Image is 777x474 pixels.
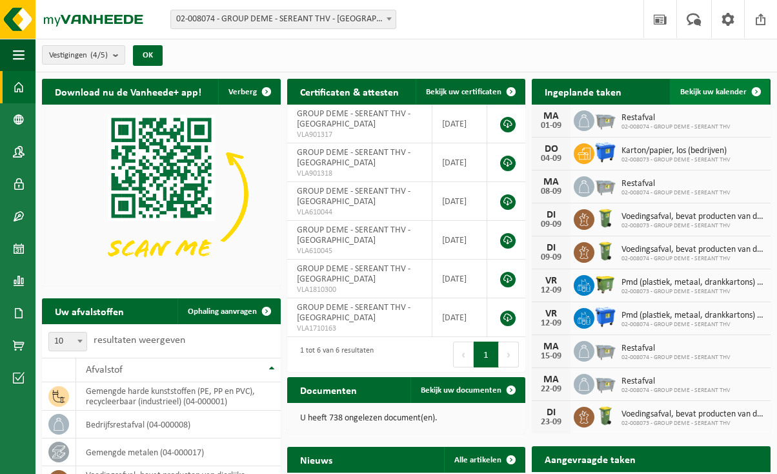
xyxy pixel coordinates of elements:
[421,386,501,395] span: Bekijk uw documenten
[42,105,281,283] img: Download de VHEPlus App
[538,210,564,220] div: DI
[621,123,731,131] span: 02-008074 - GROUP DEME - SEREANT THV
[297,130,422,140] span: VLA901317
[670,79,769,105] a: Bekijk uw kalender
[538,111,564,121] div: MA
[538,375,564,385] div: MA
[287,377,370,402] h2: Documenten
[453,342,474,367] button: Previous
[621,156,731,164] span: 02-008073 - GROUP DEME - SEREANT THV
[621,387,731,395] span: 02-008074 - GROUP DEME - SEREANT THV
[538,253,564,262] div: 09-09
[594,207,616,229] img: WB-0140-HPE-GN-50
[538,418,564,427] div: 23-09
[287,447,345,472] h2: Nieuws
[621,245,764,255] span: Voedingsafval, bevat producten van dierlijke oorsprong, onverpakt, categorie 3
[538,187,564,196] div: 08-09
[621,255,764,263] span: 02-008074 - GROUP DEME - SEREANT THV
[538,220,564,229] div: 09-09
[474,342,499,367] button: 1
[432,260,488,298] td: [DATE]
[594,240,616,262] img: WB-0140-HPE-GN-50
[297,109,410,129] span: GROUP DEME - SEREANT THV - [GEOGRAPHIC_DATA]
[432,298,488,337] td: [DATE]
[538,407,564,418] div: DI
[76,438,281,466] td: gemengde metalen (04-000017)
[621,409,764,420] span: Voedingsafval, bevat producten van dierlijke oorsprong, onverpakt, categorie 3
[538,342,564,352] div: MA
[297,264,410,284] span: GROUP DEME - SEREANT THV - [GEOGRAPHIC_DATA]
[621,354,731,362] span: 02-008074 - GROUP DEME - SEREANT THV
[228,88,257,96] span: Verberg
[297,324,422,334] span: VLA1710163
[171,10,396,28] span: 02-008074 - GROUP DEME - SEREANT THV - ANTWERPEN
[621,321,764,329] span: 02-008074 - GROUP DEME - SEREANT THV
[621,288,764,296] span: 02-008073 - GROUP DEME - SEREANT THV
[621,344,731,354] span: Restafval
[621,311,764,321] span: Pmd (plastiek, metaal, drankkartons) (bedrijven)
[538,144,564,154] div: DO
[538,385,564,394] div: 22-09
[594,306,616,328] img: WB-1100-HPE-BE-01
[49,333,86,351] span: 10
[297,285,422,295] span: VLA1810300
[426,88,501,96] span: Bekijk uw certificaten
[594,108,616,130] img: WB-2500-GAL-GY-01
[297,148,410,168] span: GROUP DEME - SEREANT THV - [GEOGRAPHIC_DATA]
[621,212,764,222] span: Voedingsafval, bevat producten van dierlijke oorsprong, onverpakt, categorie 3
[594,174,616,196] img: WB-2500-GAL-GY-01
[538,319,564,328] div: 12-09
[594,405,616,427] img: WB-0140-HPE-GN-50
[538,177,564,187] div: MA
[188,307,257,316] span: Ophaling aanvragen
[538,352,564,361] div: 15-09
[499,342,519,367] button: Next
[621,146,731,156] span: Karton/papier, los (bedrijven)
[432,143,488,182] td: [DATE]
[42,79,214,104] h2: Download nu de Vanheede+ app!
[410,377,524,403] a: Bekijk uw documenten
[621,376,731,387] span: Restafval
[538,286,564,295] div: 12-09
[538,243,564,253] div: DI
[300,414,513,423] p: U heeft 738 ongelezen document(en).
[42,45,125,65] button: Vestigingen(4/5)
[294,340,374,369] div: 1 tot 6 van 6 resultaten
[432,182,488,221] td: [DATE]
[432,105,488,143] td: [DATE]
[621,189,731,197] span: 02-008074 - GROUP DEME - SEREANT THV
[48,332,87,351] span: 10
[538,309,564,319] div: VR
[532,446,649,471] h2: Aangevraagde taken
[86,365,123,375] span: Afvalstof
[297,303,410,323] span: GROUP DEME - SEREANT THV - [GEOGRAPHIC_DATA]
[76,382,281,411] td: gemengde harde kunststoffen (PE, PP en PVC), recycleerbaar (industrieel) (04-000001)
[297,187,410,207] span: GROUP DEME - SEREANT THV - [GEOGRAPHIC_DATA]
[416,79,524,105] a: Bekijk uw certificaten
[297,207,422,218] span: VLA610044
[594,339,616,361] img: WB-2500-GAL-GY-01
[133,45,163,66] button: OK
[621,278,764,288] span: Pmd (plastiek, metaal, drankkartons) (bedrijven)
[432,221,488,260] td: [DATE]
[177,298,279,324] a: Ophaling aanvragen
[297,246,422,256] span: VLA610045
[218,79,279,105] button: Verberg
[532,79,634,104] h2: Ingeplande taken
[90,51,108,59] count: (4/5)
[76,411,281,438] td: bedrijfsrestafval (04-000008)
[594,372,616,394] img: WB-2500-GAL-GY-01
[621,179,731,189] span: Restafval
[621,222,764,230] span: 02-008073 - GROUP DEME - SEREANT THV
[170,10,396,29] span: 02-008074 - GROUP DEME - SEREANT THV - ANTWERPEN
[49,46,108,65] span: Vestigingen
[538,154,564,163] div: 04-09
[538,121,564,130] div: 01-09
[680,88,747,96] span: Bekijk uw kalender
[538,276,564,286] div: VR
[287,79,412,104] h2: Certificaten & attesten
[594,273,616,295] img: WB-1100-HPE-GN-50
[297,225,410,245] span: GROUP DEME - SEREANT THV - [GEOGRAPHIC_DATA]
[297,169,422,179] span: VLA901318
[621,113,731,123] span: Restafval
